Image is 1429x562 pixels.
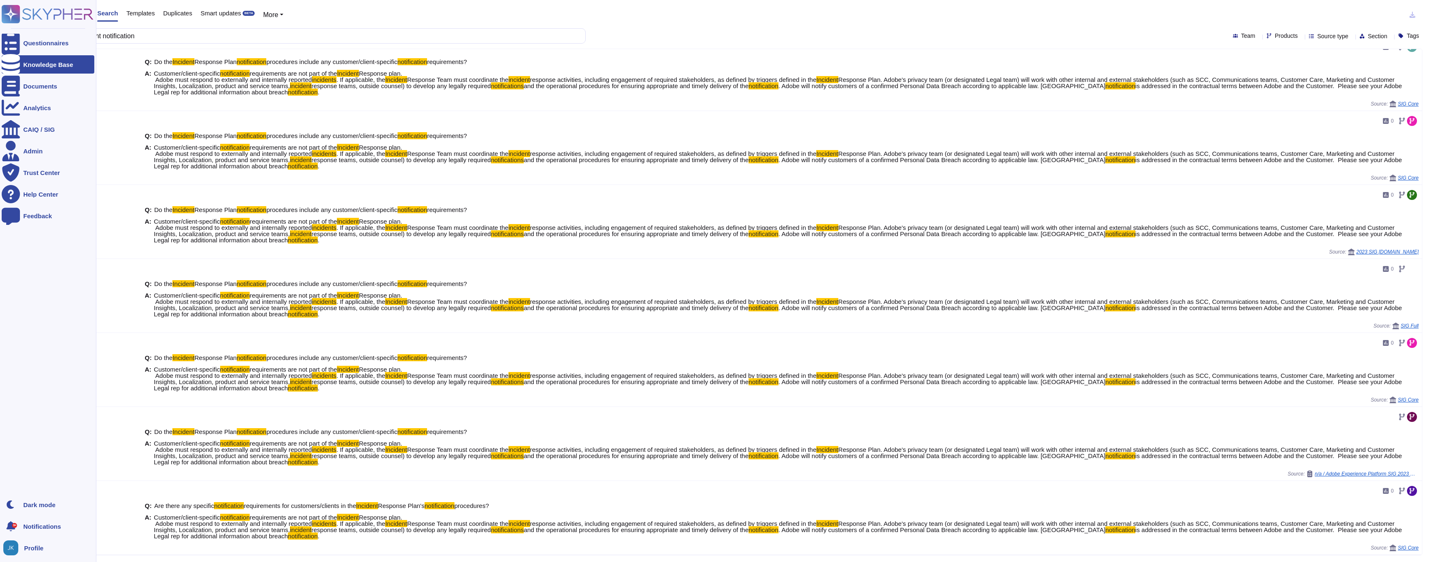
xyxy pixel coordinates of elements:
mark: incident [508,446,530,453]
span: Source: [1371,101,1419,107]
mark: Incident [385,446,407,453]
span: requirements are not part of the [250,144,337,151]
span: Notifications [23,523,61,530]
span: response activities, including engagement of required stakeholders, as defined by triggers define... [530,446,817,453]
div: Help Center [23,191,58,197]
mark: incident [290,156,312,163]
span: Section [1368,33,1387,39]
mark: notification [220,514,250,521]
span: and the operational procedures for ensuring appropriate and timely delivery of the [524,526,749,533]
mark: Incident [816,520,838,527]
span: . Adobe will notify customers of a confirmed Personal Data Breach according to applicable law. [G... [778,526,1105,533]
b: A: [145,292,152,317]
mark: incident [290,230,312,237]
input: Search a question or template... [33,29,577,43]
a: Admin [2,142,94,160]
span: 0 [1391,118,1394,123]
span: SIG Core [1398,101,1419,106]
mark: notification [237,354,267,361]
span: and the operational procedures for ensuring appropriate and timely delivery of the [524,82,749,89]
span: requirements are not part of the [250,292,337,299]
span: requirements are not part of the [250,440,337,447]
a: Documents [2,77,94,95]
span: Response plan. Adobe must respond to externally and internally reported [154,144,402,157]
span: . Adobe will notify customers of a confirmed Personal Data Breach according to applicable law. [G... [778,156,1105,163]
span: . Adobe will notify customers of a confirmed Personal Data Breach according to applicable law. [G... [778,304,1105,311]
b: Q: [145,503,152,509]
mark: notification [237,206,267,213]
span: Source: [1373,323,1419,329]
mark: notification [749,378,778,385]
span: . Adobe will notify customers of a confirmed Personal Data Breach according to applicable law. [G... [778,230,1105,237]
span: Response Team must coordinate the [407,446,508,453]
span: . Adobe will notify customers of a confirmed Personal Data Breach according to applicable law. [G... [778,82,1105,89]
span: response teams, outside counsel) to develop any legally required [312,230,491,237]
span: and the operational procedures for ensuring appropriate and timely delivery of the [524,156,749,163]
mark: notification [749,230,778,237]
mark: notification [1105,230,1135,237]
span: . If applicable, the [336,520,385,527]
mark: notification [288,163,318,170]
span: procedures include any customer/client-specific [266,132,397,139]
span: and the operational procedures for ensuring appropriate and timely delivery of the [524,452,749,459]
mark: Incident [337,366,359,373]
mark: Incident [172,132,194,139]
span: Customer/client-specific [154,144,220,151]
mark: incidents [312,224,336,231]
span: . If applicable, the [336,150,385,157]
span: procedures? [454,502,489,509]
mark: notification [220,292,250,299]
span: requirements? [427,354,467,361]
span: . [318,385,319,392]
button: More [263,10,283,20]
span: Response Plan [194,280,237,287]
span: . [318,458,319,466]
b: Q: [145,429,152,435]
span: response teams, outside counsel) to develop any legally required [312,156,491,163]
a: Questionnaires [2,34,94,52]
mark: incidents [312,298,336,305]
mark: Incident [385,224,407,231]
span: requirements? [427,206,467,213]
span: . If applicable, the [336,224,385,231]
span: requirements for customers/clients in the [244,502,356,509]
mark: incident [508,76,530,83]
span: response activities, including engagement of required stakeholders, as defined by triggers define... [530,150,817,157]
mark: notification [398,428,427,435]
span: . Adobe will notify customers of a confirmed Personal Data Breach according to applicable law. [G... [778,378,1105,385]
mark: Incident [385,298,407,305]
span: procedures include any customer/client-specific [266,354,397,361]
mark: incidents [312,76,336,83]
mark: notification [1105,452,1135,459]
span: Source: [1371,397,1419,403]
span: Do the [154,354,172,361]
mark: notification [214,502,244,509]
div: Feedback [23,213,52,219]
mark: Incident [385,372,407,379]
mark: Incident [172,428,194,435]
mark: notifications [491,526,524,533]
mark: Incident [385,150,407,157]
mark: Incident [816,76,838,83]
span: n/a / Adobe Experience Platform SIG 2023 Core [1315,471,1419,476]
span: Response plan. Adobe must respond to externally and internally reported [154,514,402,527]
span: Do the [154,206,172,213]
mark: notification [1105,526,1135,533]
span: is addressed in the contractual terms between Adobe and the Customer. Please see your Adobe Legal... [154,526,1402,540]
span: Templates [126,10,155,16]
mark: notification [1105,156,1135,163]
span: 2023 SIG [DOMAIN_NAME] [1356,249,1419,254]
span: SIG Full [1401,323,1419,328]
mark: notifications [491,230,524,237]
span: and the operational procedures for ensuring appropriate and timely delivery of the [524,230,749,237]
mark: notification [398,354,427,361]
span: 0 [1391,44,1394,49]
span: procedures include any customer/client-specific [266,428,397,435]
span: Response Team must coordinate the [407,76,508,83]
mark: notification [288,237,318,244]
span: response activities, including engagement of required stakeholders, as defined by triggers define... [530,224,817,231]
mark: notification [1105,82,1135,89]
span: response activities, including engagement of required stakeholders, as defined by triggers define... [530,76,817,83]
div: Trust Center [23,170,60,176]
span: Products [1275,33,1298,39]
